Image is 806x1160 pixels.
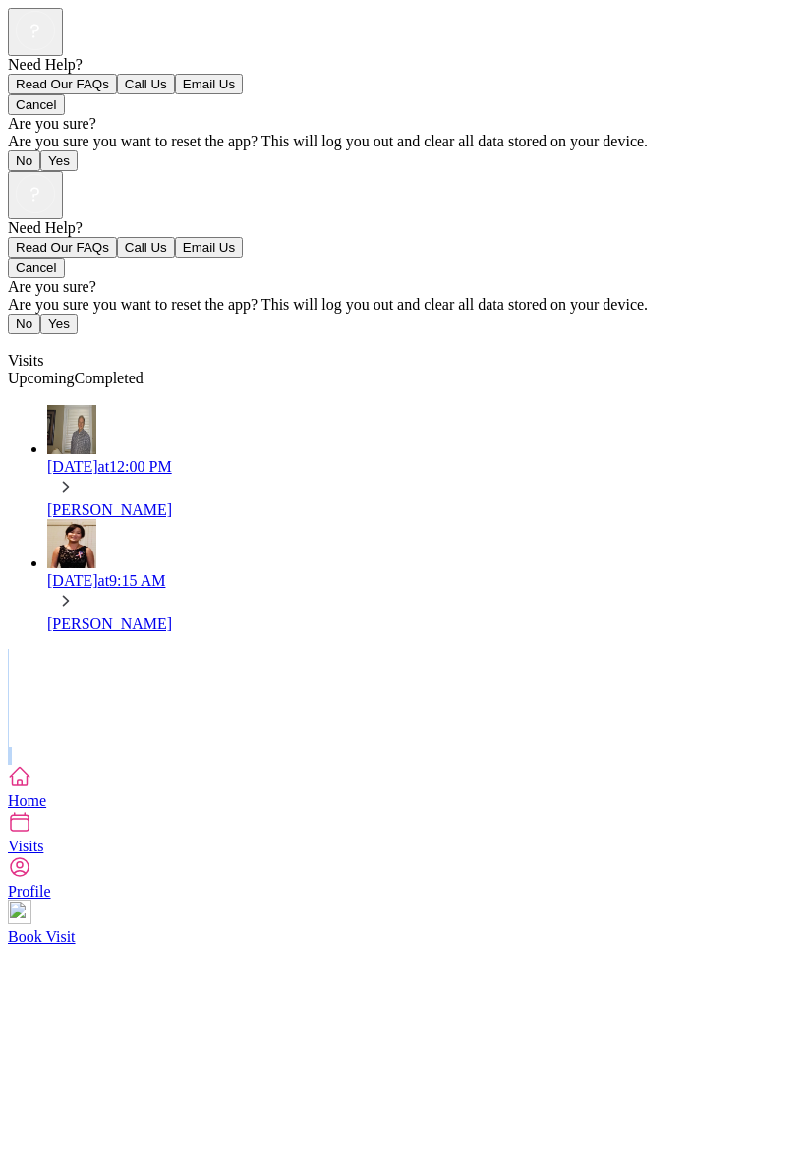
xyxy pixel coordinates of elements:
div: Are you sure you want to reset the app? This will log you out and clear all data stored on your d... [8,133,798,150]
button: Email Us [175,237,243,258]
button: Yes [40,150,78,171]
div: [PERSON_NAME] [47,615,798,633]
img: avatar [47,405,96,454]
button: Cancel [8,258,65,278]
span: Visits [8,838,43,854]
button: Read Our FAQs [8,74,117,94]
a: Profile [8,855,798,899]
a: Book Visit [8,900,798,945]
button: Yes [40,314,78,334]
a: Upcoming [8,370,75,386]
a: avatar[DATE]at9:15 AM[PERSON_NAME] [47,519,798,633]
div: Need Help? [8,219,798,237]
div: Need Help? [8,56,798,74]
a: Home [8,765,798,809]
button: No [8,150,40,171]
img: spacer [8,649,9,747]
button: Cancel [8,94,65,115]
button: Read Our FAQs [8,237,117,258]
span: Book Visit [8,928,76,945]
div: [PERSON_NAME] [47,501,798,519]
a: Completed [75,370,144,386]
div: Are you sure you want to reset the app? This will log you out and clear all data stored on your d... [8,296,798,314]
button: Call Us [117,74,175,94]
span: Visits [8,352,43,369]
button: Email Us [175,74,243,94]
img: avatar [47,519,96,568]
div: Are you sure? [8,115,798,133]
span: Profile [8,883,51,899]
a: avatar[DATE]at12:00 PM[PERSON_NAME] [47,405,798,519]
button: No [8,314,40,334]
span: Home [8,792,46,809]
div: Are you sure? [8,278,798,296]
a: Visits [8,810,798,854]
div: [DATE] at 9:15 AM [47,572,798,590]
div: [DATE] at 12:00 PM [47,458,798,476]
button: Call Us [117,237,175,258]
